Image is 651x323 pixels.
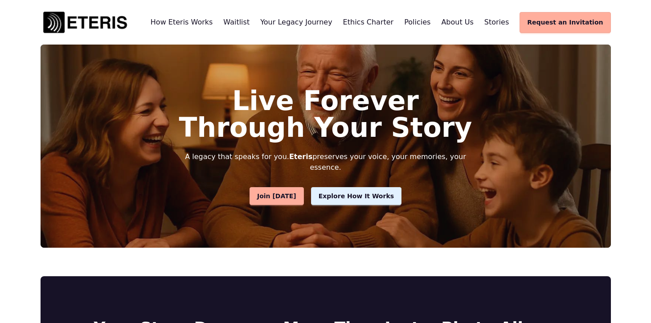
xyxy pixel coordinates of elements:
[311,187,401,205] a: Explore How Eteris Works
[319,192,394,201] span: Explore How It Works
[151,18,213,26] a: How Eteris Life Works
[527,18,603,27] span: Request an Invitation
[343,18,394,26] a: Eteris Technology and Ethics Council
[260,18,332,26] span: Your Legacy Journey
[223,18,250,26] a: Eteris Life Waitlist
[88,87,563,141] h1: Live Forever Through Your Story
[484,18,509,26] a: Eteris Stories
[41,9,130,36] img: Eteris Logo
[343,18,394,26] span: Ethics Charter
[520,12,610,33] a: Request Invitation to Join Eteris Waitlist
[260,18,332,26] a: Eteris Life Legacy Journey
[441,18,473,26] a: Read About Eteris Life
[223,18,250,26] span: Waitlist
[250,187,304,205] a: Join the Invitation List
[289,152,312,161] strong: Eteris
[178,151,473,173] p: A legacy that speaks for you. preserves your voice, your memories, your essence.
[484,18,509,26] span: Stories
[404,18,430,26] a: Eteris Life Policies
[441,18,473,26] span: About Us
[151,18,213,26] span: How Eteris Works
[404,18,430,26] span: Policies
[257,192,296,201] span: Join [DATE]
